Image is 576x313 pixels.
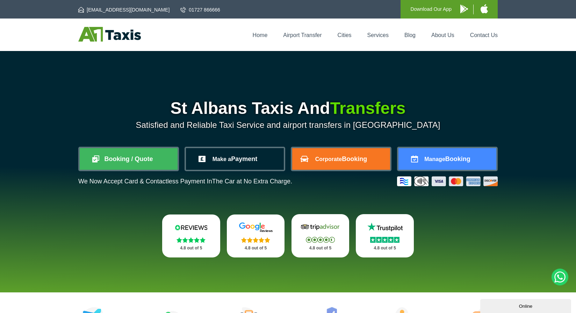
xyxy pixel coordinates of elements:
[370,237,399,243] img: Stars
[241,237,270,243] img: Stars
[213,156,231,162] span: Make a
[78,27,141,42] img: A1 Taxis St Albans LTD
[299,222,341,232] img: Tripadvisor
[431,32,454,38] a: About Us
[180,6,220,13] a: 01727 866666
[227,214,285,257] a: Google Stars 4.8 out of 5
[291,214,350,257] a: Tripadvisor Stars 4.8 out of 5
[177,237,206,243] img: Stars
[170,244,213,253] p: 4.8 out of 5
[481,4,488,13] img: A1 Taxis iPhone App
[80,148,178,170] a: Booking / Quote
[364,222,406,232] img: Trustpilot
[470,32,498,38] a: Contact Us
[78,178,292,185] p: We Now Accept Card & Contactless Payment In
[397,176,498,186] img: Credit And Debit Cards
[330,99,405,117] span: Transfers
[235,244,277,253] p: 4.8 out of 5
[404,32,416,38] a: Blog
[480,298,573,313] iframe: chat widget
[299,244,342,253] p: 4.8 out of 5
[78,120,498,130] p: Satisfied and Reliable Taxi Service and airport transfers in [GEOGRAPHIC_DATA]
[367,32,389,38] a: Services
[78,100,498,117] h1: St Albans Taxis And
[253,32,268,38] a: Home
[235,222,277,233] img: Google
[410,5,452,14] p: Download Our App
[338,32,352,38] a: Cities
[460,5,468,13] img: A1 Taxis Android App
[212,178,292,185] span: The Car at No Extra Charge.
[78,6,170,13] a: [EMAIL_ADDRESS][DOMAIN_NAME]
[306,237,335,243] img: Stars
[315,156,342,162] span: Corporate
[186,148,284,170] a: Make aPayment
[283,32,322,38] a: Airport Transfer
[170,222,212,233] img: Reviews.io
[356,214,414,257] a: Trustpilot Stars 4.8 out of 5
[292,148,390,170] a: CorporateBooking
[363,244,406,253] p: 4.8 out of 5
[162,214,220,257] a: Reviews.io Stars 4.8 out of 5
[398,148,496,170] a: ManageBooking
[424,156,445,162] span: Manage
